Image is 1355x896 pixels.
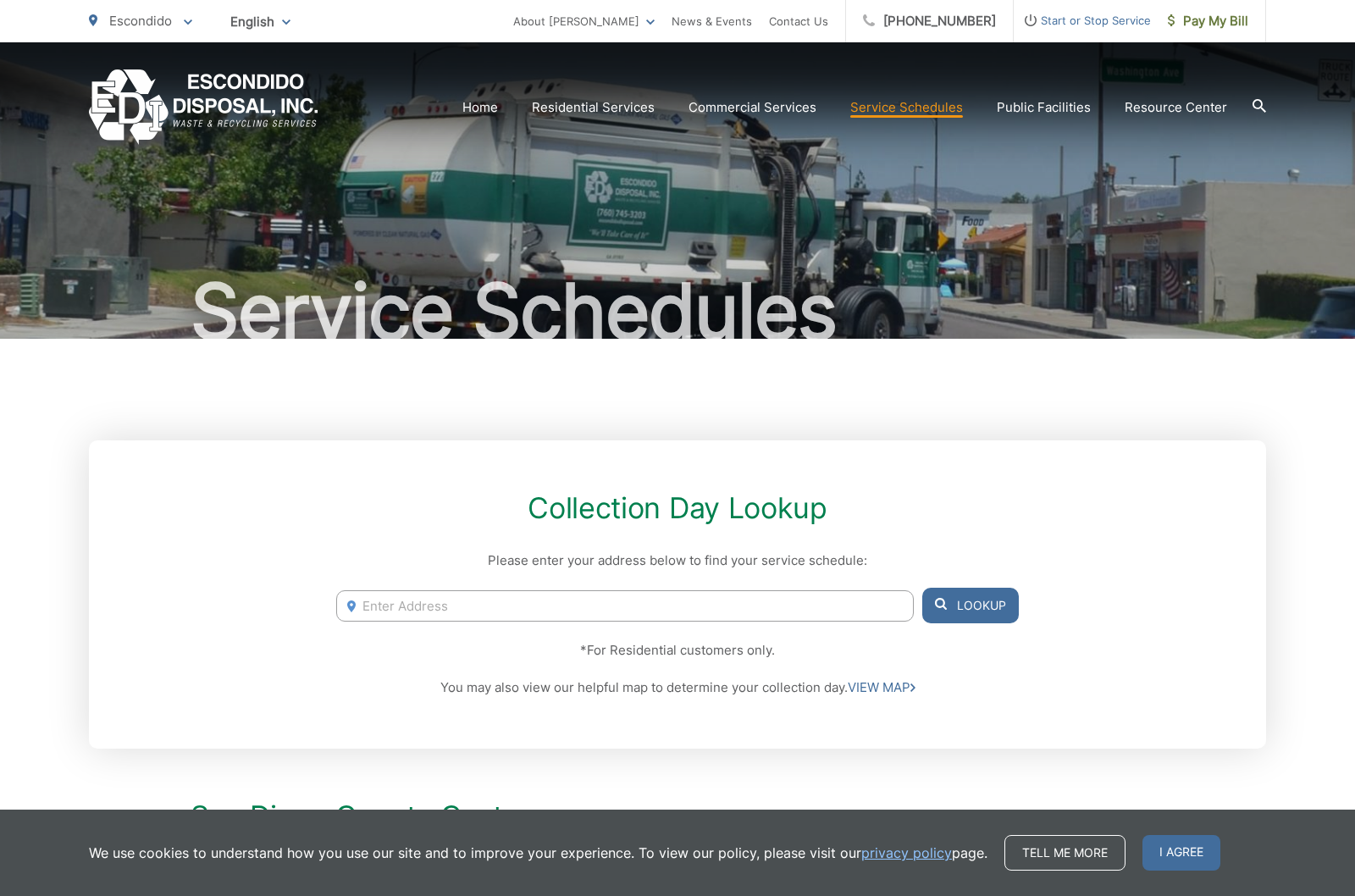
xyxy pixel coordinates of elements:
[1004,835,1125,871] a: Tell me more
[462,97,498,118] a: Home
[191,799,1164,833] h2: San Diego County Customers
[1142,835,1220,871] span: I agree
[109,13,172,29] span: Escondido
[848,678,915,698] a: VIEW MAP
[922,588,1019,623] button: Lookup
[1125,97,1227,118] a: Resource Center
[997,97,1091,118] a: Public Facilities
[218,7,303,36] span: English
[861,843,952,863] a: privacy policy
[769,11,828,31] a: Contact Us
[336,590,914,622] input: Enter Address
[89,843,987,863] p: We use cookies to understand how you use our site and to improve your experience. To view our pol...
[336,491,1019,525] h2: Collection Day Lookup
[513,11,655,31] a: About [PERSON_NAME]
[1168,11,1248,31] span: Pay My Bill
[89,269,1266,354] h1: Service Schedules
[336,550,1019,571] p: Please enter your address below to find your service schedule:
[336,678,1019,698] p: You may also view our helpful map to determine your collection day.
[689,97,816,118] a: Commercial Services
[336,640,1019,661] p: *For Residential customers only.
[850,97,963,118] a: Service Schedules
[532,97,655,118] a: Residential Services
[89,69,318,145] a: EDCD logo. Return to the homepage.
[672,11,752,31] a: News & Events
